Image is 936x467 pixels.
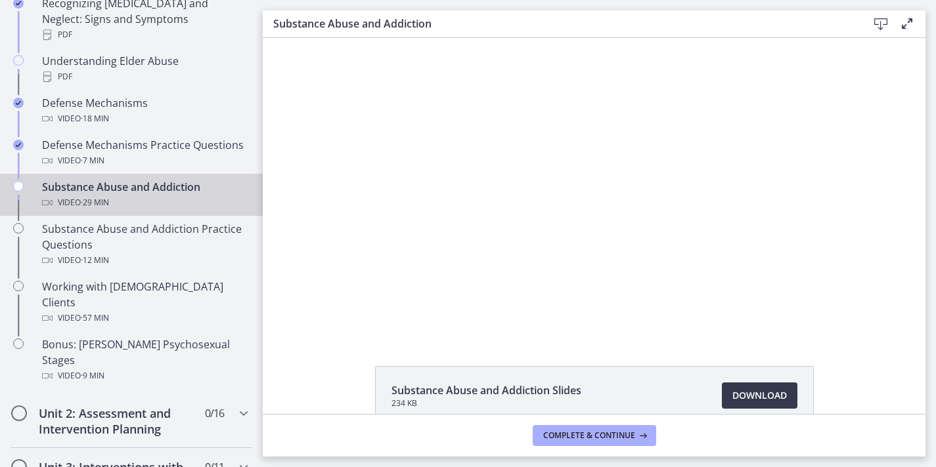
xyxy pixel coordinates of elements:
span: · 7 min [81,153,104,169]
div: PDF [42,69,247,85]
div: Video [42,253,247,268]
div: Substance Abuse and Addiction Practice Questions [42,221,247,268]
button: Complete & continue [533,425,656,446]
div: Video [42,153,247,169]
span: · 57 min [81,310,109,326]
div: Defense Mechanisms [42,95,247,127]
div: Defense Mechanisms Practice Questions [42,137,247,169]
span: 0 / 16 [205,405,224,421]
h2: Unit 2: Assessment and Intervention Planning [39,405,199,437]
span: Complete & continue [543,430,635,441]
div: Video [42,195,247,211]
h3: Substance Abuse and Addiction [273,16,847,31]
iframe: Video Lesson [263,38,925,336]
span: · 18 min [81,111,109,127]
div: Video [42,310,247,326]
div: Understanding Elder Abuse [42,53,247,85]
div: Bonus: [PERSON_NAME] Psychosexual Stages [42,336,247,384]
span: · 12 min [81,253,109,268]
div: PDF [42,27,247,43]
i: Completed [13,140,24,150]
span: Substance Abuse and Addiction Slides [391,382,581,398]
span: · 29 min [81,195,109,211]
div: Video [42,111,247,127]
span: · 9 min [81,368,104,384]
i: Completed [13,98,24,108]
div: Video [42,368,247,384]
span: Download [732,388,787,403]
div: Substance Abuse and Addiction [42,179,247,211]
div: Working with [DEMOGRAPHIC_DATA] Clients [42,279,247,326]
span: 234 KB [391,398,581,409]
a: Download [722,382,797,409]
